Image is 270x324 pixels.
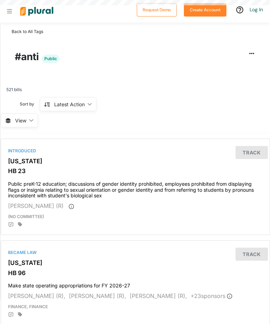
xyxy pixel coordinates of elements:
h3: [US_STATE] [8,158,263,165]
a: Log In [250,6,263,13]
span: Finance, Finance [8,304,48,309]
a: Create Account [184,6,226,13]
h4: Make state operating appropriations for FY 2026-27 [8,279,263,289]
button: Request Demo [137,3,177,17]
div: Add Position Statement [8,222,14,228]
img: Logo for Plural [15,0,59,23]
span: Sort by [20,101,40,107]
div: Add tags [18,312,22,317]
span: Back to All Tags [12,29,43,34]
button: Track [236,146,268,159]
span: [PERSON_NAME] (R), [130,292,187,299]
span: + 23 sponsor s [191,292,232,299]
h3: HB 96 [8,269,263,277]
span: 521 bills [6,87,22,92]
div: (no committee) [3,214,180,220]
span: [PERSON_NAME] (R), [8,292,65,299]
h3: HB 23 [8,167,263,174]
h1: #anti [15,49,256,64]
span: Public [42,55,59,63]
button: Back to All Tags [4,26,50,37]
span: View [15,117,26,124]
h4: Public preK-12 education; discussions of gender identity prohibited, employees prohibited from di... [8,178,263,199]
div: Add tags [18,222,22,227]
h3: [US_STATE] [8,259,263,266]
button: Create Account [184,3,226,17]
div: Became Law [8,249,263,256]
span: [PERSON_NAME] (R) [8,202,64,209]
a: Request Demo [137,6,177,13]
button: Track [236,248,268,261]
div: Latest Action [54,101,85,108]
div: Add Position Statement [8,312,14,318]
div: Introduced [8,148,263,154]
span: [PERSON_NAME] (R), [69,292,126,299]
